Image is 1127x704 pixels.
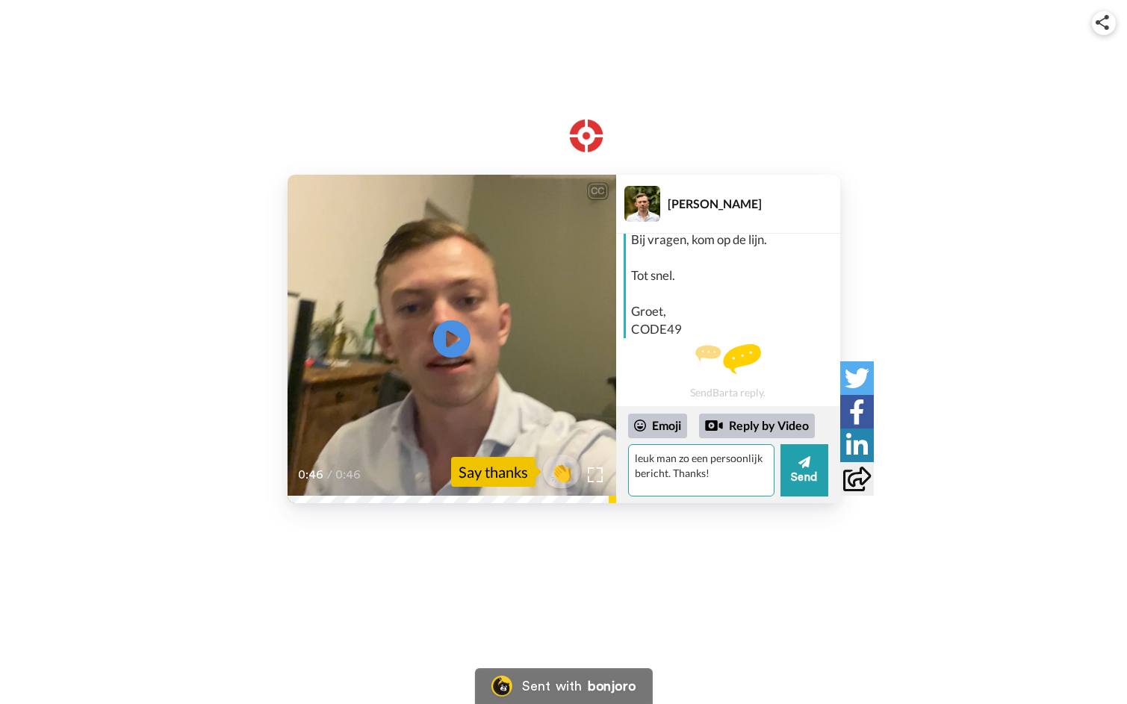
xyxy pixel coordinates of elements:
[624,186,660,222] img: Profile Image
[668,196,839,211] div: [PERSON_NAME]
[1096,15,1109,30] img: ic_share.svg
[451,457,535,487] div: Say thanks
[780,444,828,496] button: Send
[298,466,324,484] span: 0:46
[335,466,361,484] span: 0:46
[543,455,580,488] button: 👏
[628,414,687,437] div: Emoji
[589,184,607,199] div: CC
[543,460,580,484] span: 👏
[616,344,840,399] div: Send Bart a reply.
[505,93,621,152] img: tibor.nl bv logo
[327,466,332,484] span: /
[699,414,815,439] div: Reply by Video
[628,444,774,496] textarea: leuk man zo een persoonlijk bericht. Thanks!
[588,467,603,482] img: Full screen
[695,344,761,374] img: message.svg
[705,417,723,434] div: Reply by Video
